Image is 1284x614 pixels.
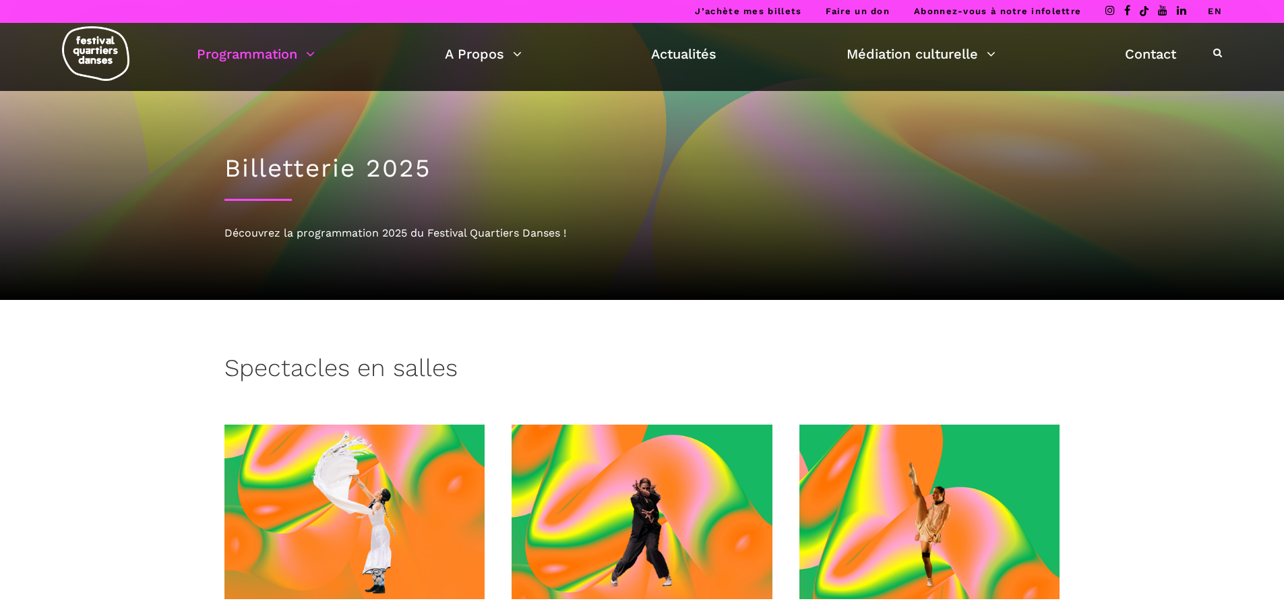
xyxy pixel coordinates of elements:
img: logo-fqd-med [62,26,129,81]
h1: Billetterie 2025 [224,154,1060,183]
a: EN [1208,6,1222,16]
h3: Spectacles en salles [224,354,458,388]
a: Médiation culturelle [847,42,996,65]
a: Actualités [651,42,716,65]
a: J’achète mes billets [695,6,801,16]
a: Faire un don [826,6,890,16]
a: A Propos [445,42,522,65]
a: Abonnez-vous à notre infolettre [914,6,1081,16]
a: Programmation [197,42,315,65]
div: Découvrez la programmation 2025 du Festival Quartiers Danses ! [224,224,1060,242]
a: Contact [1125,42,1176,65]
